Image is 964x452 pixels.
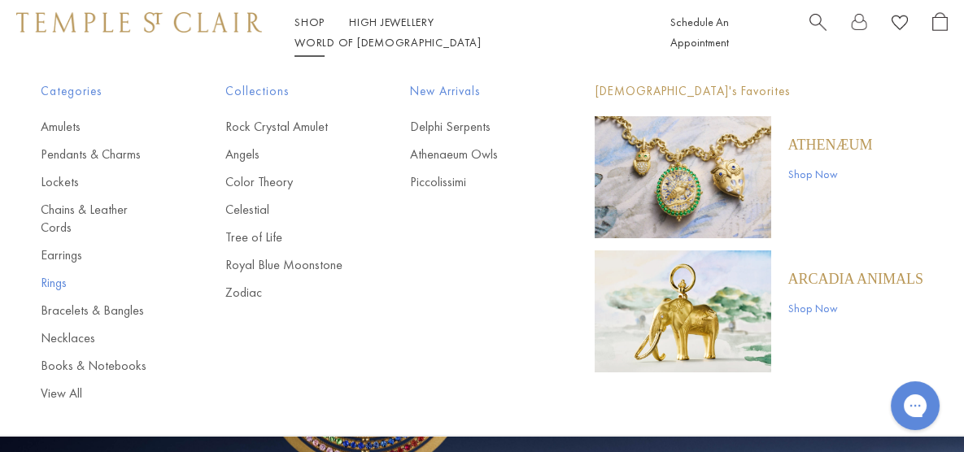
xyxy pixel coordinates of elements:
[16,12,262,32] img: Temple St. Clair
[410,81,530,102] span: New Arrivals
[41,385,160,402] a: View All
[225,81,345,102] span: Collections
[41,274,160,292] a: Rings
[294,35,481,50] a: World of [DEMOGRAPHIC_DATA]World of [DEMOGRAPHIC_DATA]
[41,302,160,319] a: Bracelets & Bangles
[225,256,345,274] a: Royal Blue Moonstone
[41,357,160,375] a: Books & Notebooks
[595,81,923,102] p: [DEMOGRAPHIC_DATA]'s Favorites
[294,12,634,53] nav: Main navigation
[41,146,160,163] a: Pendants & Charms
[787,299,923,317] a: Shop Now
[809,12,827,53] a: Search
[225,173,345,191] a: Color Theory
[41,173,160,191] a: Lockets
[294,15,325,29] a: ShopShop
[41,201,160,237] a: Chains & Leather Cords
[932,12,948,53] a: Open Shopping Bag
[892,12,908,37] a: View Wishlist
[410,173,530,191] a: Piccolissimi
[41,81,160,102] span: Categories
[670,15,729,50] a: Schedule An Appointment
[225,284,345,302] a: Zodiac
[410,118,530,136] a: Delphi Serpents
[787,136,872,154] a: Athenæum
[787,165,872,183] a: Shop Now
[225,118,345,136] a: Rock Crystal Amulet
[225,146,345,163] a: Angels
[41,246,160,264] a: Earrings
[349,15,434,29] a: High JewelleryHigh Jewellery
[41,118,160,136] a: Amulets
[410,146,530,163] a: Athenaeum Owls
[225,228,345,246] a: Tree of Life
[787,270,923,288] a: ARCADIA ANIMALS
[225,201,345,219] a: Celestial
[883,376,948,436] iframe: Gorgias live chat messenger
[41,329,160,347] a: Necklaces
